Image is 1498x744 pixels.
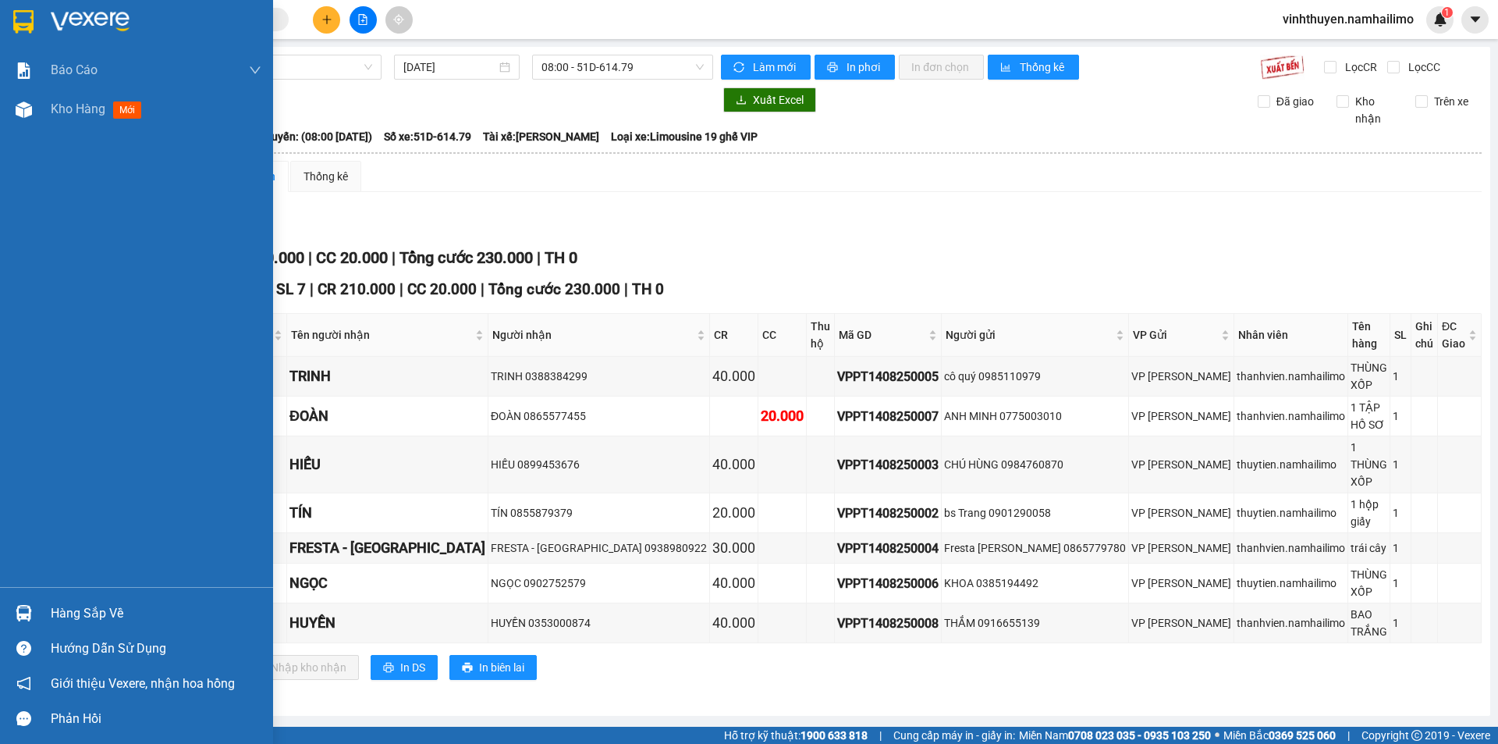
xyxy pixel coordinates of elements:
div: thuytien.namhailimo [1237,575,1345,592]
strong: 0708 023 035 - 0935 103 250 [1068,729,1211,742]
td: VPPT1408250008 [835,603,942,643]
td: TÍN [287,493,488,533]
div: cô quý 0985110979 [944,368,1126,385]
div: 40.000 [712,612,755,634]
td: FRESTA - SÀI GÒN [287,533,488,564]
div: thuytien.namhailimo [1237,504,1345,522]
div: FRESTA - [GEOGRAPHIC_DATA] [289,537,485,559]
button: bar-chartThống kê [988,55,1079,80]
span: Hỗ trợ kỹ thuật: [724,727,868,744]
div: trái cây [1351,539,1387,557]
span: Tên người nhận [291,326,472,344]
td: VP Phan Thiết [1129,357,1234,397]
span: Kho nhận [1349,93,1404,127]
div: 40.000 [712,454,755,475]
div: HIẾU 0899453676 [491,456,707,473]
div: CHÚ HÙNG 0984760870 [944,456,1126,473]
span: | [1347,727,1350,744]
span: Miền Nam [1019,727,1211,744]
span: Cung cấp máy in - giấy in: [893,727,1015,744]
div: Phản hồi [51,707,261,731]
div: 1 hộp giấy [1351,496,1387,530]
th: Tên hàng [1348,314,1390,357]
div: 1 [1393,408,1408,425]
strong: 1900 633 818 [800,729,868,742]
span: Đã giao [1270,93,1320,110]
div: VP [PERSON_NAME] [1131,614,1231,632]
div: VP [PERSON_NAME] [1131,539,1231,557]
div: THÙNG XỐP [1351,359,1387,393]
span: Tổng cước 230.000 [399,248,533,267]
span: | [879,727,882,744]
div: ĐOÀN [289,405,485,427]
span: download [736,94,747,107]
div: VP [PERSON_NAME] [1131,456,1231,473]
div: VPPT1408250002 [837,504,939,523]
span: Lọc CC [1402,59,1443,76]
div: TÍN 0855879379 [491,504,707,522]
div: 40.000 [712,572,755,594]
div: VP [PERSON_NAME] [1131,504,1231,522]
div: Thống kê [304,168,348,185]
td: VPPT1408250005 [835,357,942,397]
span: notification [16,676,31,691]
span: Kho hàng [51,101,105,116]
div: Hướng dẫn sử dụng [51,637,261,660]
button: aim [385,6,413,34]
th: CC [758,314,807,357]
img: icon-new-feature [1433,12,1447,27]
td: VP Phan Thiết [1129,533,1234,564]
div: 1 [1393,539,1408,557]
span: VP Gửi [1133,326,1218,344]
div: HUYỀN 0353000874 [491,614,707,632]
span: mới [113,101,141,119]
div: THẮM 0916655139 [944,614,1126,632]
div: 1 [1393,504,1408,522]
button: downloadNhập kho nhận [241,655,359,680]
span: message [16,711,31,726]
span: TH 0 [545,248,577,267]
span: CC 20.000 [316,248,388,267]
th: SL [1390,314,1411,357]
span: In biên lai [479,659,524,676]
div: NGỌC 0902752579 [491,575,707,592]
span: | [481,280,485,298]
button: syncLàm mới [721,55,811,80]
span: down [249,64,261,77]
div: VP [PERSON_NAME] [1131,408,1231,425]
div: ANH MINH 0775003010 [944,408,1126,425]
div: TRINH [289,365,485,387]
img: warehouse-icon [16,101,32,118]
div: VPPT1408250008 [837,614,939,633]
span: ⚪️ [1215,732,1219,739]
div: THÙNG XỐP [1351,566,1387,600]
div: Fresta [PERSON_NAME] 0865779780 [944,539,1126,557]
span: Thống kê [1020,59,1067,76]
div: HIẾU [289,454,485,475]
button: plus [313,6,340,34]
span: sync [733,62,747,74]
span: Miền Bắc [1223,727,1336,744]
span: Làm mới [753,59,798,76]
th: Ghi chú [1411,314,1438,357]
span: question-circle [16,641,31,656]
span: Tài xế: [PERSON_NAME] [483,128,599,145]
td: VPPT1408250002 [835,493,942,533]
span: CR 210.000 [318,280,396,298]
span: | [308,248,312,267]
span: aim [393,14,404,25]
th: Thu hộ [807,314,835,357]
div: Hàng sắp về [51,602,261,625]
span: Người gửi [946,326,1113,344]
span: CC 20.000 [407,280,477,298]
span: plus [321,14,332,25]
span: Giới thiệu Vexere, nhận hoa hồng [51,674,235,693]
td: VP Phan Thiết [1129,603,1234,643]
img: warehouse-icon [16,605,32,621]
span: TH 0 [632,280,664,298]
span: Người nhận [492,326,694,344]
span: printer [827,62,840,74]
td: NGỌC [287,564,488,603]
span: Mã GD [839,326,925,344]
span: In DS [400,659,425,676]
